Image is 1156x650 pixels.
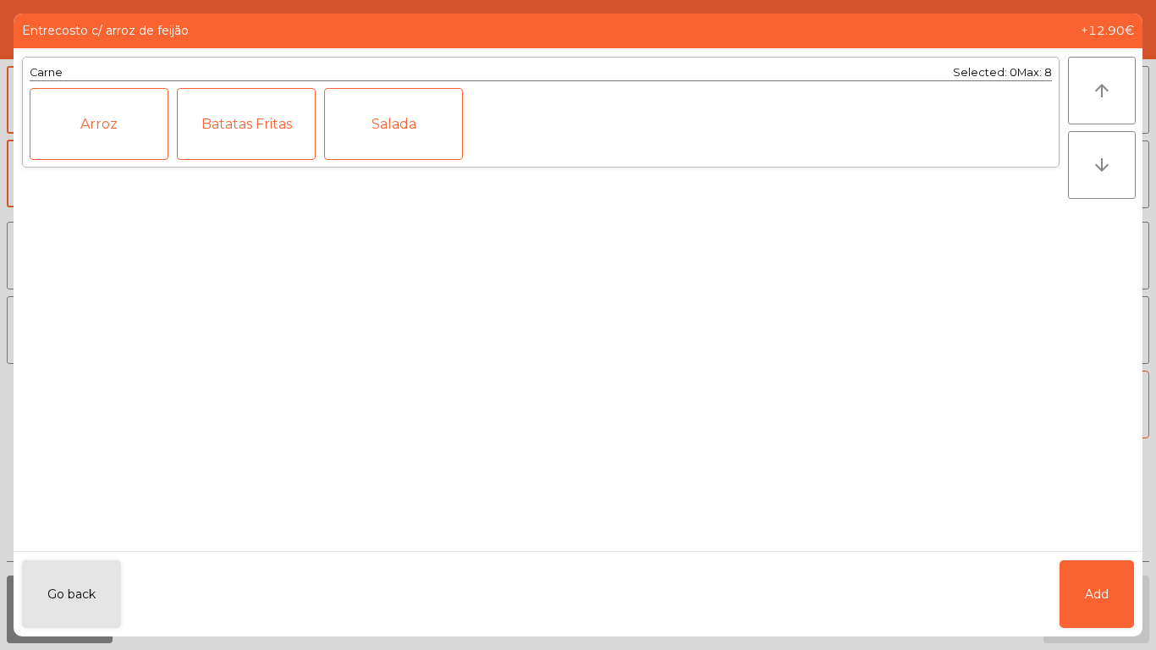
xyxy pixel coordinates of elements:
[1081,22,1134,40] span: +12.90€
[1068,57,1136,124] button: arrow_upward
[30,88,168,160] div: Arroz
[22,22,189,40] span: Entrecosto c/ arroz de feijão
[30,64,63,80] div: Carne
[1085,586,1109,603] span: Add
[1060,560,1134,628] button: Add
[22,560,121,628] button: Go back
[1092,155,1112,175] i: arrow_downward
[324,88,463,160] div: Salada
[953,66,1017,79] span: Selected: 0
[1068,131,1136,199] button: arrow_downward
[1092,80,1112,101] i: arrow_upward
[177,88,316,160] div: Batatas Fritas
[1017,66,1052,79] span: Max: 8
